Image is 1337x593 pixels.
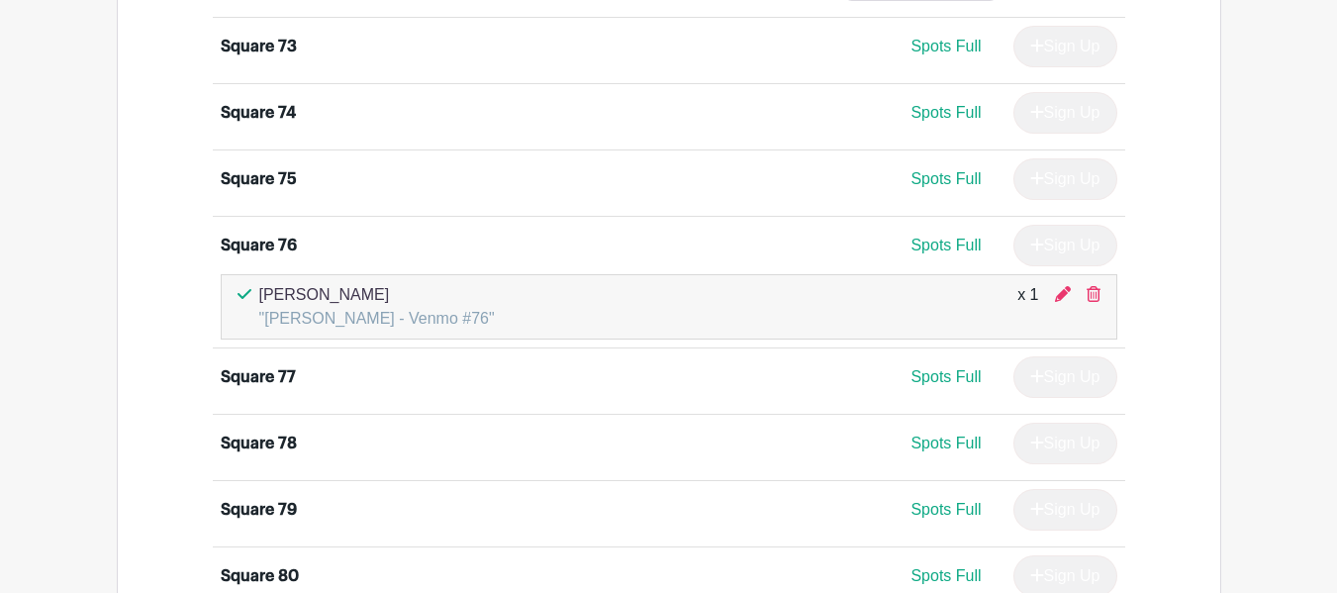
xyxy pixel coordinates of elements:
[910,501,981,518] span: Spots Full
[221,498,297,522] div: Square 79
[259,283,495,307] p: [PERSON_NAME]
[221,167,297,191] div: Square 75
[1017,283,1038,331] div: x 1
[910,38,981,54] span: Spots Full
[910,170,981,187] span: Spots Full
[910,435,981,451] span: Spots Full
[910,104,981,121] span: Spots Full
[221,365,296,389] div: Square 77
[910,567,981,584] span: Spots Full
[221,101,296,125] div: Square 74
[221,432,297,455] div: Square 78
[221,35,297,58] div: Square 73
[221,234,297,257] div: Square 76
[259,307,495,331] p: "[PERSON_NAME] - Venmo #76"
[221,564,299,588] div: Square 80
[910,368,981,385] span: Spots Full
[910,237,981,253] span: Spots Full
